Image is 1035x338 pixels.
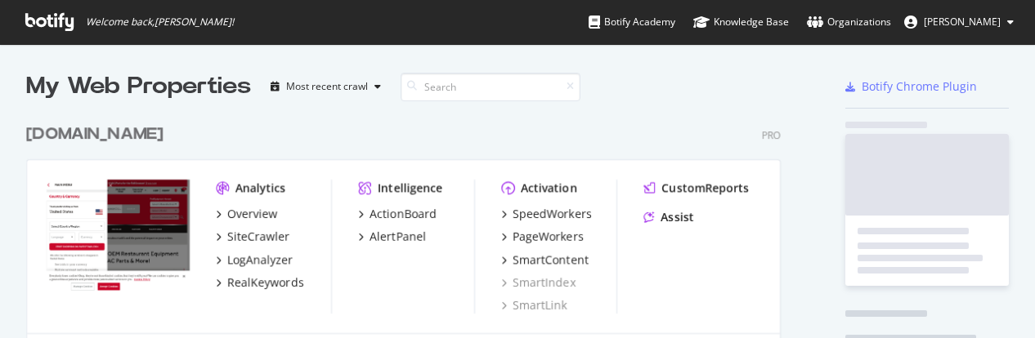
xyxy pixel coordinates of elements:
a: Botify Chrome Plugin [845,78,977,95]
div: Intelligence [378,180,442,196]
div: Analytics [235,180,286,196]
div: Overview [227,206,278,222]
a: PageWorkers [501,229,584,245]
a: CustomReports [643,180,749,196]
a: [DOMAIN_NAME] [26,122,170,146]
div: My Web Properties [26,70,251,103]
div: SiteCrawler [227,229,290,245]
span: Welcome back, [PERSON_NAME] ! [86,16,234,29]
a: RealKeywords [216,274,304,291]
div: ActionBoard [370,206,437,222]
div: Knowledge Base [693,14,789,30]
div: PageWorkers [513,229,584,245]
span: Matt Gentile [924,15,1001,29]
a: SiteCrawler [216,229,290,245]
a: Assist [643,209,693,225]
button: Most recent crawl [264,73,388,100]
a: ActionBoard [358,206,437,222]
a: AlertPanel [358,229,426,245]
div: AlertPanel [370,229,426,245]
div: Organizations [807,14,891,30]
div: Botify Chrome Plugin [862,78,977,95]
a: LogAnalyzer [216,251,293,268]
div: LogAnalyzer [227,251,293,268]
div: RealKeywords [227,274,304,291]
a: SmartLink [501,297,567,314]
a: SmartIndex [501,274,576,291]
input: Search [401,73,580,101]
div: Assist [661,209,693,225]
div: Botify Academy [589,14,675,30]
div: Most recent crawl [286,82,368,91]
div: Activation [521,180,577,196]
a: SmartContent [501,251,589,268]
div: SpeedWorkers [513,206,592,222]
div: [DOMAIN_NAME] [26,122,164,146]
button: [PERSON_NAME] [891,9,1027,35]
a: Overview [216,206,278,222]
img: partstown.ca [47,180,190,294]
a: SpeedWorkers [501,206,592,222]
div: SmartContent [513,251,589,268]
div: Pro [762,128,781,142]
div: CustomReports [661,180,749,196]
